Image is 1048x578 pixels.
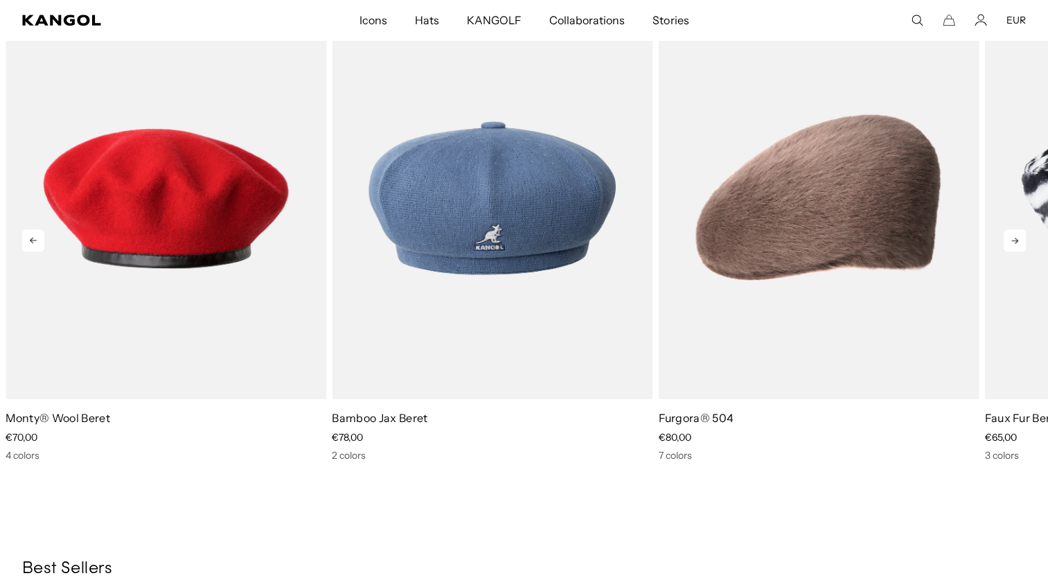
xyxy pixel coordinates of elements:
[332,449,652,462] div: 2 colors
[6,431,37,444] span: €70,00
[658,449,979,462] div: 7 colors
[975,14,987,26] a: Account
[658,431,691,444] span: €80,00
[658,411,734,425] a: Furgora® 504
[984,431,1016,444] span: €65,00
[22,15,238,26] a: Kangol
[6,449,326,462] div: 4 colors
[332,431,363,444] span: €78,00
[6,411,109,425] a: Monty® Wool Beret
[943,14,955,26] button: Cart
[332,411,427,425] a: Bamboo Jax Beret
[911,14,923,26] summary: Search here
[1006,14,1026,26] button: EUR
